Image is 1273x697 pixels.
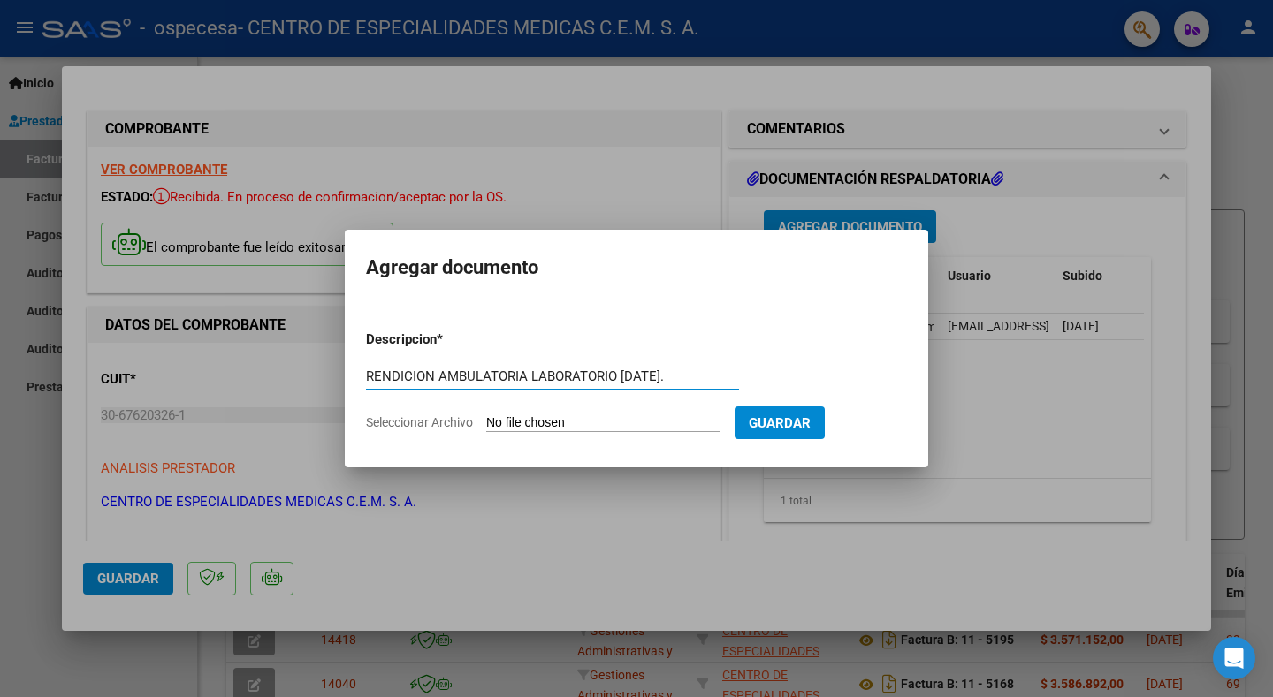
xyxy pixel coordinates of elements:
span: Seleccionar Archivo [366,415,473,429]
div: Open Intercom Messenger [1213,637,1255,679]
h2: Agregar documento [366,251,907,284]
p: Descripcion [366,330,529,350]
span: Guardar [749,415,811,431]
button: Guardar [735,406,825,439]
